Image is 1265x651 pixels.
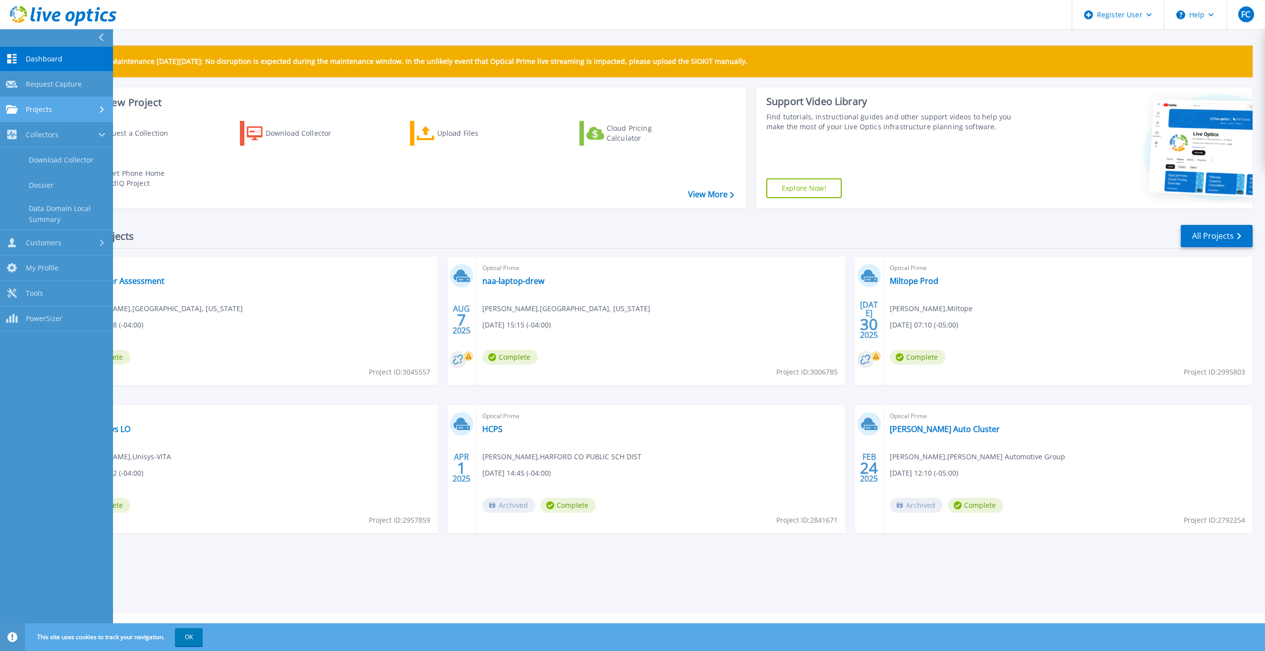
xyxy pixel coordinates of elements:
[890,350,945,365] span: Complete
[26,130,58,139] span: Collectors
[1184,515,1245,526] span: Project ID: 2792254
[579,121,690,146] a: Cloud Pricing Calculator
[776,515,838,526] span: Project ID: 2841671
[766,178,842,198] a: Explore Now!
[860,302,878,338] div: [DATE] 2025
[482,424,503,434] a: HCPS
[482,303,650,314] span: [PERSON_NAME] , [GEOGRAPHIC_DATA], [US_STATE]
[75,451,171,462] span: [PERSON_NAME] , Unisys-VITA
[860,320,878,328] span: 30
[369,367,430,378] span: Project ID: 3045557
[1241,10,1250,18] span: FC
[70,97,734,108] h3: Start a New Project
[75,411,432,422] span: Optical Prime
[776,367,838,378] span: Project ID: 3006785
[266,123,345,143] div: Download Collector
[890,424,1000,434] a: [PERSON_NAME] Auto Cluster
[75,303,243,314] span: [PERSON_NAME] , [GEOGRAPHIC_DATA], [US_STATE]
[1181,225,1253,247] a: All Projects
[890,468,958,479] span: [DATE] 12:10 (-05:00)
[410,121,520,146] a: Upload Files
[860,464,878,472] span: 24
[452,302,471,338] div: AUG 2025
[369,515,430,526] span: Project ID: 2957859
[688,190,734,199] a: View More
[482,320,551,330] span: [DATE] 15:15 (-04:00)
[437,123,517,143] div: Upload Files
[482,451,641,462] span: [PERSON_NAME] , HARFORD CO PUBLIC SCH DIST
[26,54,62,63] span: Dashboard
[948,498,1003,513] span: Complete
[240,121,350,146] a: Download Collector
[75,263,432,273] span: Optical Prime
[75,276,165,286] a: JCSA Server Assessment
[890,498,943,513] span: Archived
[457,464,466,472] span: 1
[482,276,544,286] a: naa-laptop-drew
[607,123,686,143] div: Cloud Pricing Calculator
[890,263,1247,273] span: Optical Prime
[74,57,747,65] p: Scheduled Maintenance [DATE][DATE]: No disruption is expected during the maintenance window. In t...
[540,498,596,513] span: Complete
[860,450,878,486] div: FEB 2025
[482,411,839,422] span: Optical Prime
[27,628,203,646] span: This site uses cookies to track your navigation.
[26,238,61,247] span: Customers
[890,411,1247,422] span: Optical Prime
[890,451,1065,462] span: [PERSON_NAME] , [PERSON_NAME] Automotive Group
[482,468,551,479] span: [DATE] 14:45 (-04:00)
[26,264,58,272] span: My Profile
[766,95,1023,108] div: Support Video Library
[890,320,958,330] span: [DATE] 07:10 (-05:00)
[890,303,973,314] span: [PERSON_NAME] , Miltope
[26,314,62,323] span: PowerSizer
[26,80,82,89] span: Request Capture
[457,316,466,324] span: 7
[890,276,938,286] a: Miltope Prod
[452,450,471,486] div: APR 2025
[482,498,535,513] span: Archived
[99,123,178,143] div: Request a Collection
[97,168,174,188] div: Import Phone Home CloudIQ Project
[70,121,181,146] a: Request a Collection
[26,289,43,298] span: Tools
[482,263,839,273] span: Optical Prime
[26,105,52,114] span: Projects
[482,350,538,365] span: Complete
[766,112,1023,132] div: Find tutorials, instructional guides and other support videos to help you make the most of your L...
[1184,367,1245,378] span: Project ID: 2995803
[175,628,203,646] button: OK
